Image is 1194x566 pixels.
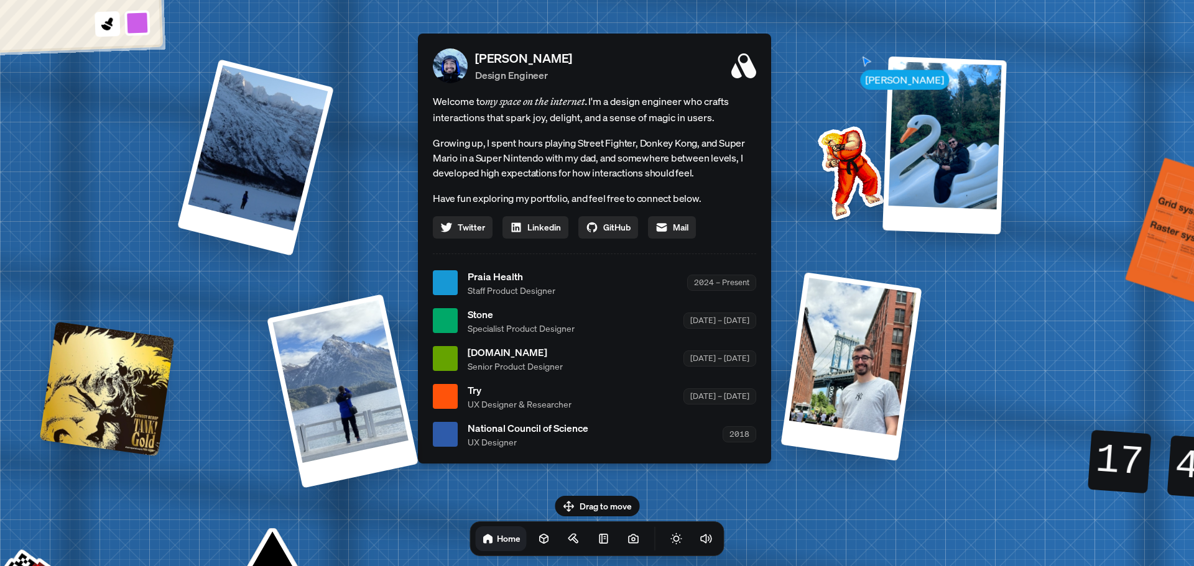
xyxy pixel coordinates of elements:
[433,216,493,239] a: Twitter
[485,95,588,107] em: my space on the internet.
[664,526,689,551] button: Toggle Theme
[468,345,563,360] span: [DOMAIN_NAME]
[476,526,527,551] a: Home
[433,135,756,180] p: Growing up, I spent hours playing Street Fighter, Donkey Kong, and Super Mario in a Super Nintend...
[468,307,575,322] span: Stone
[475,68,572,83] p: Design Engineer
[785,107,911,233] img: Profile example
[468,398,572,411] span: UX Designer & Researcher
[468,360,563,373] span: Senior Product Designer
[468,284,555,297] span: Staff Product Designer
[468,421,588,436] span: National Council of Science
[468,383,572,398] span: Try
[687,275,756,290] div: 2024 – Present
[475,49,572,68] p: [PERSON_NAME]
[433,93,756,126] span: Welcome to I'm a design engineer who crafts interactions that spark joy, delight, and a sense of ...
[683,313,756,328] div: [DATE] – [DATE]
[468,436,588,449] span: UX Designer
[723,426,756,442] div: 2018
[468,269,555,284] span: Praia Health
[527,221,561,234] span: Linkedin
[502,216,568,239] a: Linkedin
[673,221,688,234] span: Mail
[433,190,756,206] p: Have fun exploring my portfolio, and feel free to connect below.
[603,221,631,234] span: GitHub
[433,48,468,83] img: Profile Picture
[458,221,485,234] span: Twitter
[468,322,575,335] span: Specialist Product Designer
[683,350,756,366] div: [DATE] – [DATE]
[648,216,696,239] a: Mail
[578,216,638,239] a: GitHub
[694,526,719,551] button: Toggle Audio
[683,388,756,404] div: [DATE] – [DATE]
[497,532,521,544] h1: Home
